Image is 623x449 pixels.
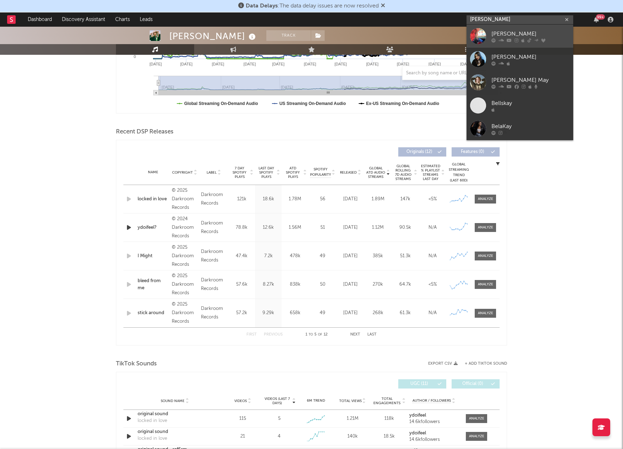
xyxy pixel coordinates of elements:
[244,62,256,66] text: [DATE]
[339,224,362,231] div: [DATE]
[397,62,409,66] text: [DATE]
[409,437,459,442] div: 14.6k followers
[138,253,168,260] a: I Might
[467,117,573,140] a: BelaKay
[393,310,417,317] div: 61.3k
[393,224,417,231] div: 90.5k
[456,150,489,154] span: Features ( 0 )
[172,243,197,269] div: © 2025 Darkroom Records
[491,122,570,131] div: BelaKay
[465,362,507,366] button: + Add TikTok Sound
[134,54,136,59] text: 0
[421,281,444,288] div: <5%
[230,166,249,179] span: 7 Day Spotify Plays
[201,305,227,322] div: Darkroom Records
[373,415,406,422] div: 118k
[339,281,362,288] div: [DATE]
[393,253,417,260] div: 51.3k
[409,431,426,435] strong: ydoifeel
[283,196,307,203] div: 1.78M
[184,101,258,106] text: Global Streaming On-Demand Audio
[201,219,227,236] div: Darkroom Records
[367,333,377,337] button: Last
[467,15,573,24] input: Search for artists
[230,310,253,317] div: 57.2k
[299,398,332,403] div: 6M Trend
[491,76,570,84] div: [PERSON_NAME] May
[283,253,307,260] div: 478k
[310,253,335,260] div: 49
[339,399,362,403] span: Total Views
[398,379,446,389] button: UGC(11)
[230,224,253,231] div: 78.8k
[226,433,259,440] div: 21
[373,397,401,405] span: Total Engagements
[309,333,313,336] span: to
[257,224,280,231] div: 12.6k
[201,248,227,265] div: Darkroom Records
[226,415,259,422] div: 115
[138,196,168,203] a: locked in love
[339,310,362,317] div: [DATE]
[135,12,158,27] a: Leads
[366,101,440,106] text: Ex-US Streaming On-Demand Audio
[278,433,281,440] div: 4
[412,398,451,403] span: Author / Followers
[283,224,307,231] div: 1.56M
[340,170,357,175] span: Released
[266,30,311,41] button: Track
[310,310,335,317] div: 49
[428,62,441,66] text: [DATE]
[491,30,570,38] div: [PERSON_NAME]
[138,417,167,424] div: locked in love
[596,14,605,20] div: 99 +
[393,196,417,203] div: 147k
[264,333,283,337] button: Previous
[310,224,335,231] div: 51
[310,167,331,178] span: Spotify Popularity
[230,281,253,288] div: 57.6k
[467,25,573,48] a: [PERSON_NAME]
[421,196,444,203] div: <5%
[172,170,193,175] span: Copyright
[138,170,168,175] div: Name
[421,310,444,317] div: N/A
[283,310,307,317] div: 658k
[458,362,507,366] button: + Add TikTok Sound
[263,397,292,405] span: Videos (last 7 days)
[169,30,257,42] div: [PERSON_NAME]
[366,281,390,288] div: 270k
[116,128,174,136] span: Recent DSP Releases
[448,162,469,183] div: Global Streaming Trend (Last 60D)
[339,196,362,203] div: [DATE]
[138,428,212,435] div: original sound
[350,333,360,337] button: Next
[491,53,570,61] div: [PERSON_NAME]
[398,147,446,157] button: Originals(12)
[421,253,444,260] div: N/A
[230,196,253,203] div: 121k
[116,360,157,368] span: TikTok Sounds
[23,12,57,27] a: Dashboard
[460,62,473,66] text: [DATE]
[246,3,278,9] span: Data Delays
[366,196,390,203] div: 1.89M
[161,399,185,403] span: Sound Name
[456,382,489,386] span: Official ( 0 )
[272,62,284,66] text: [DATE]
[172,272,197,297] div: © 2025 Darkroom Records
[491,99,570,107] div: Bellskay
[212,62,224,66] text: [DATE]
[149,62,162,66] text: [DATE]
[403,150,436,154] span: Originals ( 12 )
[421,224,444,231] div: N/A
[318,333,322,336] span: of
[373,433,406,440] div: 18.5k
[421,164,440,181] span: Estimated % Playlist Streams Last Day
[138,278,168,291] a: bleed from me
[201,191,227,208] div: Darkroom Records
[467,48,573,71] a: [PERSON_NAME]
[246,333,257,337] button: First
[172,300,197,326] div: © 2025 Darkroom Records
[304,62,316,66] text: [DATE]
